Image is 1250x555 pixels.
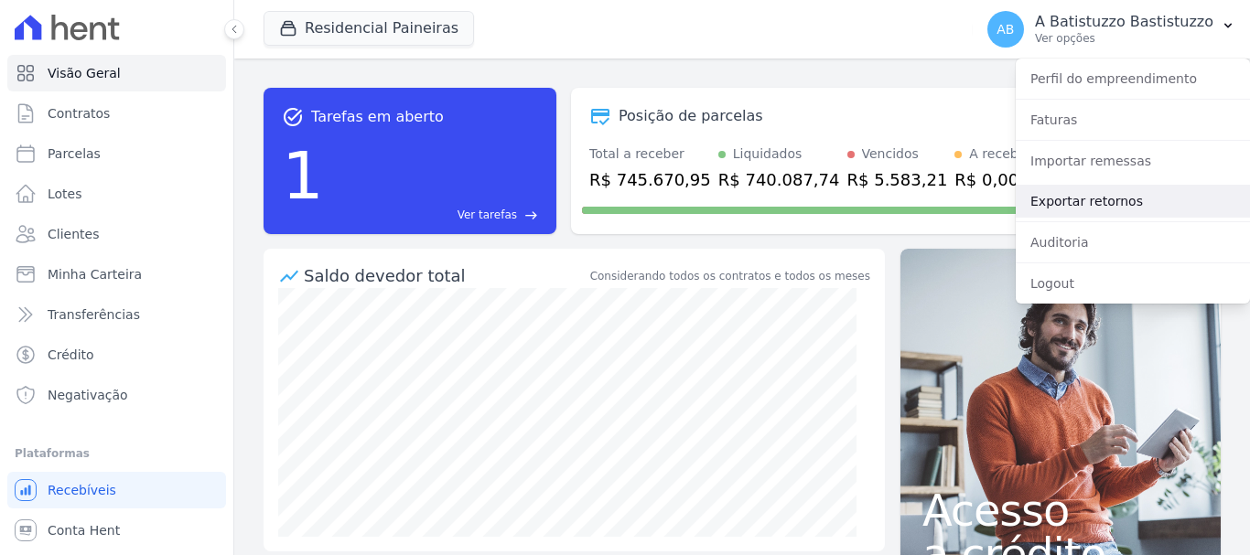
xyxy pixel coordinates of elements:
div: Posição de parcelas [619,105,763,127]
a: Negativação [7,377,226,413]
a: Auditoria [1016,226,1250,259]
div: 1 [282,128,324,223]
span: AB [997,23,1014,36]
a: Importar remessas [1016,144,1250,177]
a: Perfil do empreendimento [1016,62,1250,95]
div: Considerando todos os contratos e todos os meses [590,268,870,284]
a: Ver tarefas east [331,207,538,223]
div: R$ 745.670,95 [589,167,711,192]
p: Ver opções [1035,31,1213,46]
span: Transferências [48,305,140,324]
div: R$ 5.583,21 [847,167,948,192]
a: Visão Geral [7,55,226,91]
a: Conta Hent [7,512,226,549]
span: Recebíveis [48,481,116,499]
span: Visão Geral [48,64,121,82]
p: A Batistuzzo Bastistuzzo [1035,13,1213,31]
span: Negativação [48,386,128,404]
button: AB A Batistuzzo Bastistuzzo Ver opções [973,4,1250,55]
span: Conta Hent [48,521,120,539]
div: R$ 0,00 [954,167,1031,192]
a: Parcelas [7,135,226,172]
span: Parcelas [48,144,101,163]
span: Lotes [48,185,82,203]
div: Saldo devedor total [304,263,587,288]
button: Residencial Paineiras [264,11,474,46]
div: A receber [969,144,1031,164]
a: Minha Carteira [7,256,226,293]
span: east [524,208,538,222]
a: Transferências [7,296,226,333]
span: Crédito [48,346,94,364]
span: task_alt [282,106,304,128]
span: Contratos [48,104,110,123]
a: Recebíveis [7,472,226,508]
a: Crédito [7,336,226,373]
a: Exportar retornos [1016,185,1250,218]
a: Faturas [1016,103,1250,136]
div: Liquidados [733,144,803,164]
div: Vencidos [862,144,919,164]
span: Acesso [922,488,1199,532]
div: R$ 740.087,74 [718,167,840,192]
div: Total a receber [589,144,711,164]
span: Ver tarefas [458,207,517,223]
span: Clientes [48,225,99,243]
a: Clientes [7,216,226,252]
a: Logout [1016,267,1250,300]
span: Minha Carteira [48,265,142,283]
div: Plataformas [15,443,219,464]
a: Lotes [7,176,226,212]
a: Contratos [7,95,226,132]
span: Tarefas em aberto [311,106,444,128]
